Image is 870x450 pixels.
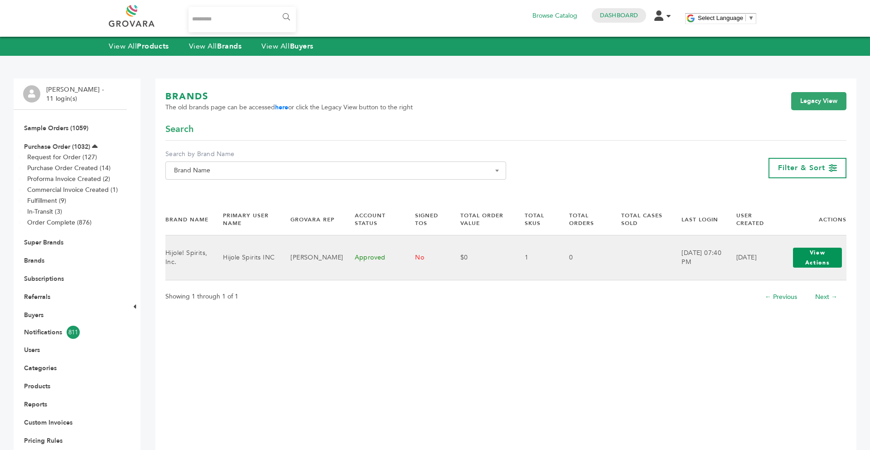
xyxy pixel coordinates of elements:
[24,418,72,427] a: Custom Invoices
[725,235,777,280] td: [DATE]
[725,204,777,235] th: User Created
[109,41,169,51] a: View AllProducts
[404,204,449,235] th: Signed TOS
[212,204,279,235] th: Primary User Name
[24,238,63,247] a: Super Brands
[698,15,754,21] a: Select Language​
[27,196,66,205] a: Fulfillment (9)
[27,218,92,227] a: Order Complete (876)
[165,123,193,136] span: Search
[558,235,610,280] td: 0
[170,164,501,177] span: Brand Name
[27,186,118,194] a: Commercial Invoice Created (1)
[24,311,43,319] a: Buyers
[24,364,57,372] a: Categories
[670,204,725,235] th: Last Login
[189,41,242,51] a: View AllBrands
[46,85,106,103] li: [PERSON_NAME] - 11 login(s)
[777,204,846,235] th: Actions
[279,235,343,280] td: [PERSON_NAME]
[24,124,88,132] a: Sample Orders (1059)
[23,85,40,103] img: profile.png
[815,293,837,301] a: Next →
[24,293,50,301] a: Referrals
[137,41,169,51] strong: Products
[275,103,288,112] a: here
[24,326,116,339] a: Notifications811
[449,235,514,280] td: $0
[24,382,50,391] a: Products
[27,175,110,183] a: Proforma Invoice Created (2)
[27,164,111,172] a: Purchase Order Created (14)
[279,204,343,235] th: Grovara Rep
[67,326,80,339] span: 811
[24,436,63,445] a: Pricing Rules
[24,400,47,409] a: Reports
[165,235,212,280] td: Hijole! Spirits, Inc.
[513,204,557,235] th: Total SKUs
[27,153,97,161] a: Request for Order (127)
[217,41,242,51] strong: Brands
[791,92,846,110] a: Legacy View
[748,15,754,21] span: ▼
[290,41,314,51] strong: Buyers
[212,235,279,280] td: Hijole Spirits INC
[558,204,610,235] th: Total Orders
[343,235,404,280] td: Approved
[165,291,238,302] p: Showing 1 through 1 of 1
[513,235,557,280] td: 1
[24,256,44,265] a: Brands
[449,204,514,235] th: Total Order Value
[670,235,725,280] td: [DATE] 07:40 PM
[165,150,506,159] label: Search by Brand Name
[765,293,797,301] a: ← Previous
[188,7,296,32] input: Search...
[24,142,90,151] a: Purchase Order (1032)
[404,235,449,280] td: No
[793,248,842,268] button: View Actions
[165,103,413,112] span: The old brands page can be accessed or click the Legacy View button to the right
[532,11,577,21] a: Browse Catalog
[261,41,314,51] a: View AllBuyers
[698,15,743,21] span: Select Language
[610,204,670,235] th: Total Cases Sold
[165,161,506,180] span: Brand Name
[600,11,638,20] a: Dashboard
[27,207,62,216] a: In-Transit (3)
[24,274,64,283] a: Subscriptions
[778,163,825,173] span: Filter & Sort
[343,204,404,235] th: Account Status
[165,90,413,103] h1: BRANDS
[24,346,40,354] a: Users
[165,204,212,235] th: Brand Name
